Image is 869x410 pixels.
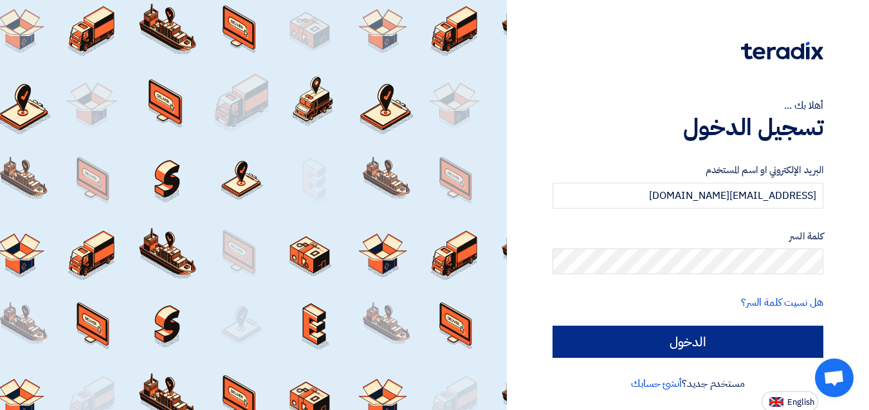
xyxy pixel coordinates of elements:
[553,229,823,244] label: كلمة السر
[815,359,854,397] a: Open chat
[553,98,823,113] div: أهلا بك ...
[741,295,823,310] a: هل نسيت كلمة السر؟
[553,183,823,209] input: أدخل بريد العمل الإلكتروني او اسم المستخدم الخاص بك ...
[553,376,823,391] div: مستخدم جديد؟
[553,326,823,358] input: الدخول
[769,397,783,407] img: en-US.png
[787,398,814,407] span: English
[553,163,823,178] label: البريد الإلكتروني او اسم المستخدم
[553,113,823,142] h1: تسجيل الدخول
[631,376,682,391] a: أنشئ حسابك
[741,42,823,60] img: Teradix logo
